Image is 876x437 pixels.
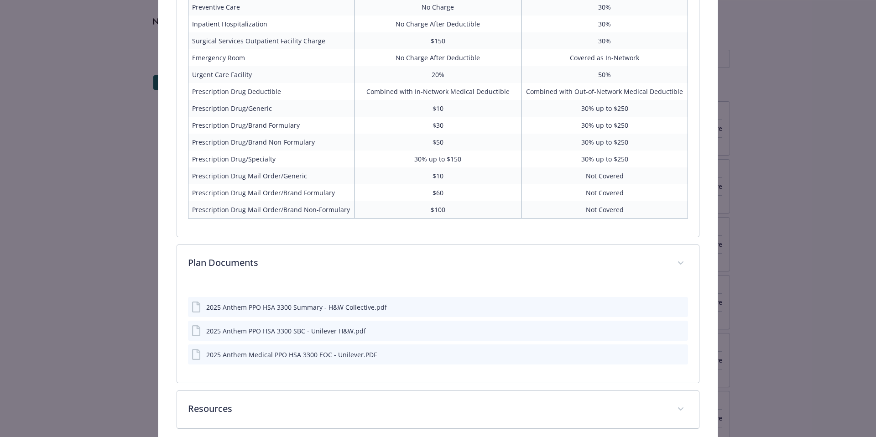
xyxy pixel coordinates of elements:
button: preview file [676,326,684,336]
td: Prescription Drug/Generic [188,100,355,117]
button: download file [662,302,669,312]
td: $10 [355,167,521,184]
td: Not Covered [521,167,688,184]
div: 2025 Anthem PPO HSA 3300 SBC - Unilever H&W.pdf [206,326,366,336]
td: $10 [355,100,521,117]
td: Urgent Care Facility [188,66,355,83]
td: 30% [521,16,688,32]
td: 30% up to $150 [355,151,521,167]
td: Prescription Drug Mail Order/Brand Formulary [188,184,355,201]
td: $50 [355,134,521,151]
td: 20% [355,66,521,83]
td: 30% [521,32,688,49]
button: preview file [676,302,684,312]
td: Prescription Drug/Brand Non-Formulary [188,134,355,151]
td: Emergency Room [188,49,355,66]
td: Prescription Drug Mail Order/Generic [188,167,355,184]
td: Not Covered [521,201,688,218]
td: Inpatient Hospitalization [188,16,355,32]
td: $150 [355,32,521,49]
td: $30 [355,117,521,134]
td: 30% up to $250 [521,117,688,134]
td: No Charge After Deductible [355,16,521,32]
td: Prescription Drug Mail Order/Brand Non-Formulary [188,201,355,218]
td: $60 [355,184,521,201]
div: Plan Documents [177,282,699,383]
td: Covered as In-Network [521,49,688,66]
td: 50% [521,66,688,83]
button: download file [662,350,669,359]
p: Resources [188,402,667,416]
td: Surgical Services Outpatient Facility Charge [188,32,355,49]
td: $100 [355,201,521,218]
button: download file [662,326,669,336]
td: Not Covered [521,184,688,201]
button: preview file [676,350,684,359]
div: 2025 Anthem PPO HSA 3300 Summary - H&W Collective.pdf [206,302,387,312]
div: Plan Documents [177,245,699,282]
td: 30% up to $250 [521,134,688,151]
td: 30% up to $250 [521,151,688,167]
td: Combined with In-Network Medical Deductible [355,83,521,100]
td: Combined with Out-of-Network Medical Deductible [521,83,688,100]
p: Plan Documents [188,256,667,270]
div: 2025 Anthem Medical PPO HSA 3300 EOC - Unilever.PDF [206,350,377,359]
td: 30% up to $250 [521,100,688,117]
td: Prescription Drug/Specialty [188,151,355,167]
td: No Charge After Deductible [355,49,521,66]
td: Prescription Drug/Brand Formulary [188,117,355,134]
div: Resources [177,391,699,428]
td: Prescription Drug Deductible [188,83,355,100]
